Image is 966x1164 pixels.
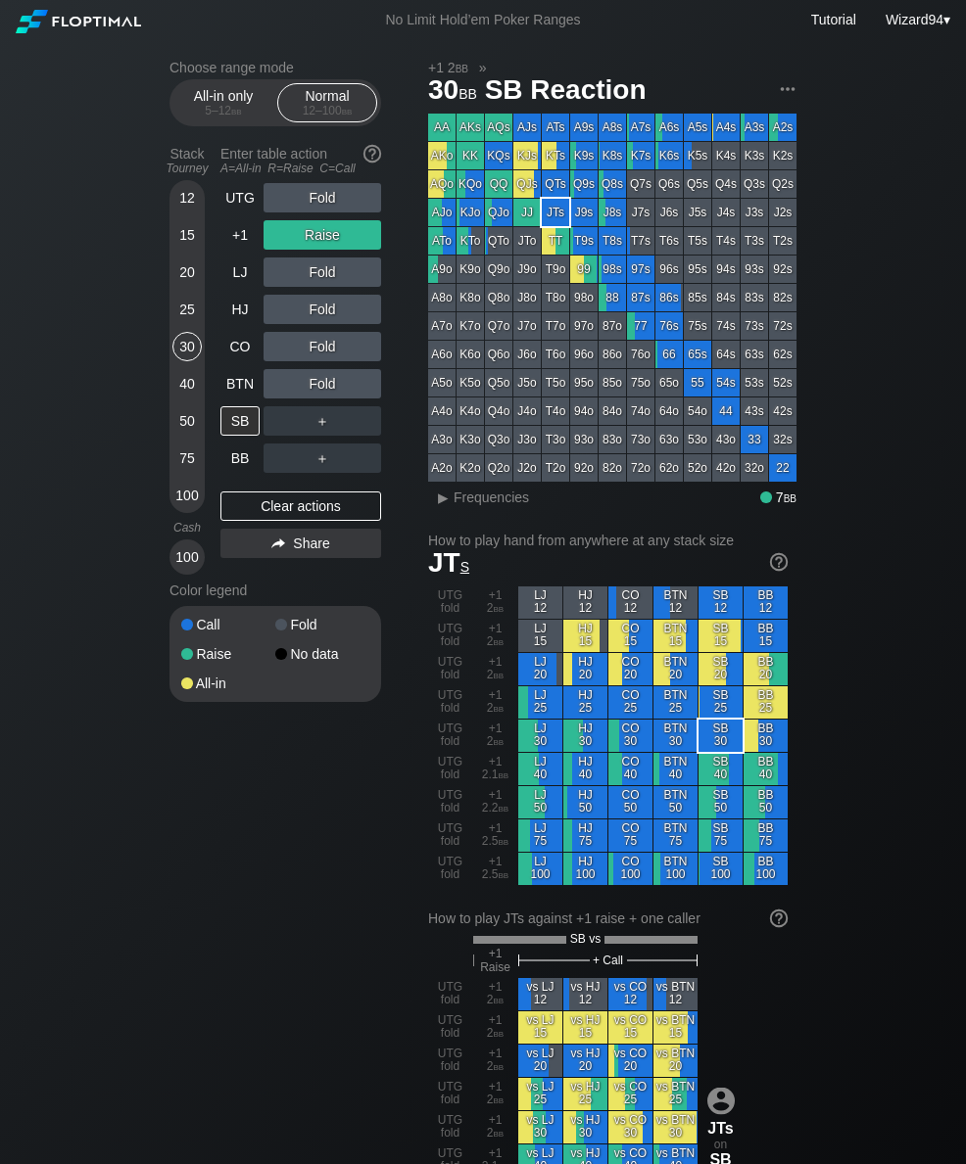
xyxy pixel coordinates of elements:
div: LJ 40 [518,753,562,785]
div: 83s [741,284,768,311]
div: 54o [684,397,711,425]
div: UTG [220,183,260,212]
div: BB 20 [744,653,788,685]
img: help.32db89a4.svg [768,551,790,573]
div: 97o [570,312,598,340]
div: SB [220,406,260,436]
div: K2s [769,142,797,169]
div: 99 [570,256,598,283]
div: J5s [684,199,711,226]
div: SB 25 [699,686,743,719]
div: 55 [684,369,711,396]
div: 92o [570,454,598,482]
div: Q2o [485,454,512,482]
div: 22 [769,454,797,482]
div: T2o [542,454,569,482]
div: 85s [684,284,711,311]
div: 100 [172,542,202,572]
div: HJ 20 [563,653,607,685]
div: BTN 40 [653,753,698,785]
div: 64o [655,397,683,425]
span: Frequencies [454,489,529,505]
div: +1 2.1 [473,753,517,785]
div: 12 [172,183,202,212]
div: 96o [570,341,598,368]
div: T2s [769,227,797,255]
div: 98o [570,284,598,311]
div: J8s [599,199,626,226]
div: JTs [542,199,569,226]
div: HJ [220,295,260,324]
div: J7s [627,199,654,226]
div: BB 15 [744,620,788,652]
div: Q3s [741,170,768,198]
div: BB [220,443,260,473]
div: HJ 25 [563,686,607,719]
div: T3o [542,426,569,453]
div: BTN 50 [653,786,698,818]
span: Wizard94 [886,12,943,27]
div: 97s [627,256,654,283]
div: 88 [599,284,626,311]
div: Q9s [570,170,598,198]
div: T6o [542,341,569,368]
div: 63o [655,426,683,453]
span: bb [494,634,505,648]
div: KTs [542,142,569,169]
span: bb [494,601,505,615]
div: Raise [181,647,275,661]
div: Stack [162,138,213,183]
div: 74s [712,312,740,340]
div: 83o [599,426,626,453]
div: J3s [741,199,768,226]
div: 73s [741,312,768,340]
div: 73o [627,426,654,453]
div: KQo [457,170,484,198]
div: 93o [570,426,598,453]
div: 95o [570,369,598,396]
div: SB 20 [699,653,743,685]
div: Q8o [485,284,512,311]
div: LJ 12 [518,586,562,619]
div: 54s [712,369,740,396]
div: KJo [457,199,484,226]
div: A2s [769,114,797,141]
div: A5s [684,114,711,141]
div: HJ 30 [563,720,607,752]
div: J5o [513,369,541,396]
div: T5s [684,227,711,255]
div: 53o [684,426,711,453]
a: Tutorial [811,12,856,27]
div: K6s [655,142,683,169]
div: Q6o [485,341,512,368]
div: ▾ [881,9,953,30]
div: Q4o [485,397,512,425]
div: 85o [599,369,626,396]
div: Normal [282,84,372,121]
div: 62s [769,341,797,368]
div: K9o [457,256,484,283]
div: 84s [712,284,740,311]
div: KK [457,142,484,169]
div: 96s [655,256,683,283]
div: BTN [220,369,260,398]
div: Share [220,529,381,558]
div: J4s [712,199,740,226]
div: K8s [599,142,626,169]
div: QJo [485,199,512,226]
div: 52o [684,454,711,482]
div: SB 40 [699,753,743,785]
span: 30 [425,75,480,108]
div: 100 [172,481,202,510]
div: A8s [599,114,626,141]
div: K8o [457,284,484,311]
div: HJ 15 [563,620,607,652]
div: +1 2 [473,653,517,685]
div: A7o [428,312,456,340]
div: 7 [760,489,797,505]
div: 95s [684,256,711,283]
div: HJ 50 [563,786,607,818]
div: 87o [599,312,626,340]
span: bb [499,768,509,781]
div: AQs [485,114,512,141]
